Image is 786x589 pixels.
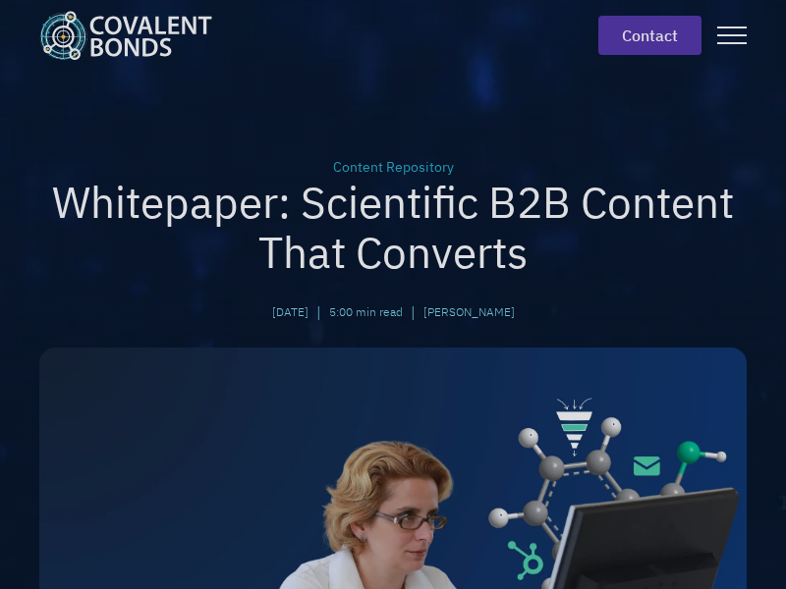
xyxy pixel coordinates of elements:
div: | [411,300,416,324]
img: Covalent Bonds White / Teal Logo [39,11,212,60]
div: 5:00 min read [329,303,403,321]
div: | [316,300,321,324]
div: [DATE] [272,303,309,321]
a: [PERSON_NAME] [423,303,515,321]
div: Content Repository [39,157,747,178]
a: home [39,11,228,60]
h1: Whitepaper: Scientific B2B Content That Converts [39,178,747,277]
a: contact [598,16,702,55]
